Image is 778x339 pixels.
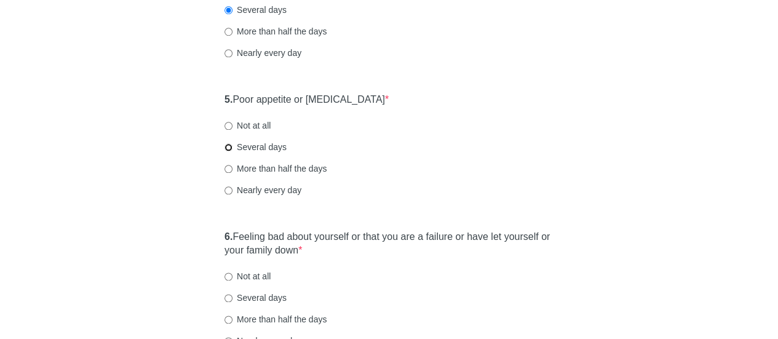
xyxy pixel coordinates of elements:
label: Several days [224,292,287,304]
label: Not at all [224,270,271,282]
input: Several days [224,6,232,14]
input: More than half the days [224,316,232,324]
label: Not at all [224,119,271,132]
input: Not at all [224,122,232,130]
input: Not at all [224,273,232,281]
strong: 6. [224,231,232,242]
label: More than half the days [224,313,327,325]
label: More than half the days [224,25,327,38]
input: Several days [224,294,232,302]
label: Poor appetite or [MEDICAL_DATA] [224,93,389,107]
label: Several days [224,141,287,153]
input: Nearly every day [224,49,232,57]
label: Nearly every day [224,184,301,196]
strong: 5. [224,94,232,105]
input: More than half the days [224,28,232,36]
label: Several days [224,4,287,16]
label: More than half the days [224,162,327,175]
input: More than half the days [224,165,232,173]
label: Feeling bad about yourself or that you are a failure or have let yourself or your family down [224,230,554,258]
input: Several days [224,143,232,151]
input: Nearly every day [224,186,232,194]
label: Nearly every day [224,47,301,59]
